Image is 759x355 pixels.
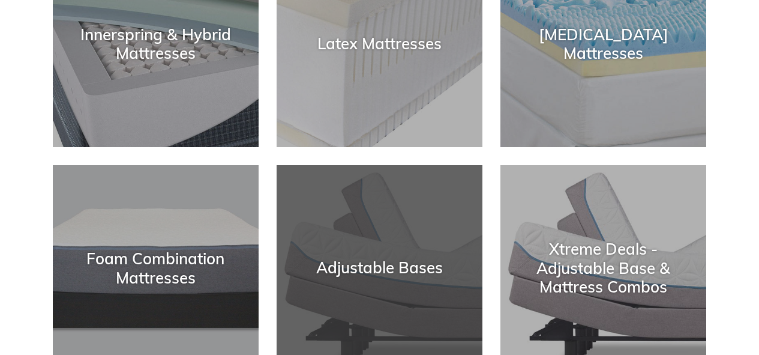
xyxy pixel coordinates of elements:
[277,35,482,53] div: Latex Mattresses
[277,259,482,278] div: Adjustable Bases
[53,25,259,62] div: Innerspring & Hybrid Mattresses
[500,240,706,297] div: Xtreme Deals - Adjustable Base & Mattress Combos
[500,25,706,62] div: [MEDICAL_DATA] Mattresses
[53,249,259,287] div: Foam Combination Mattresses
